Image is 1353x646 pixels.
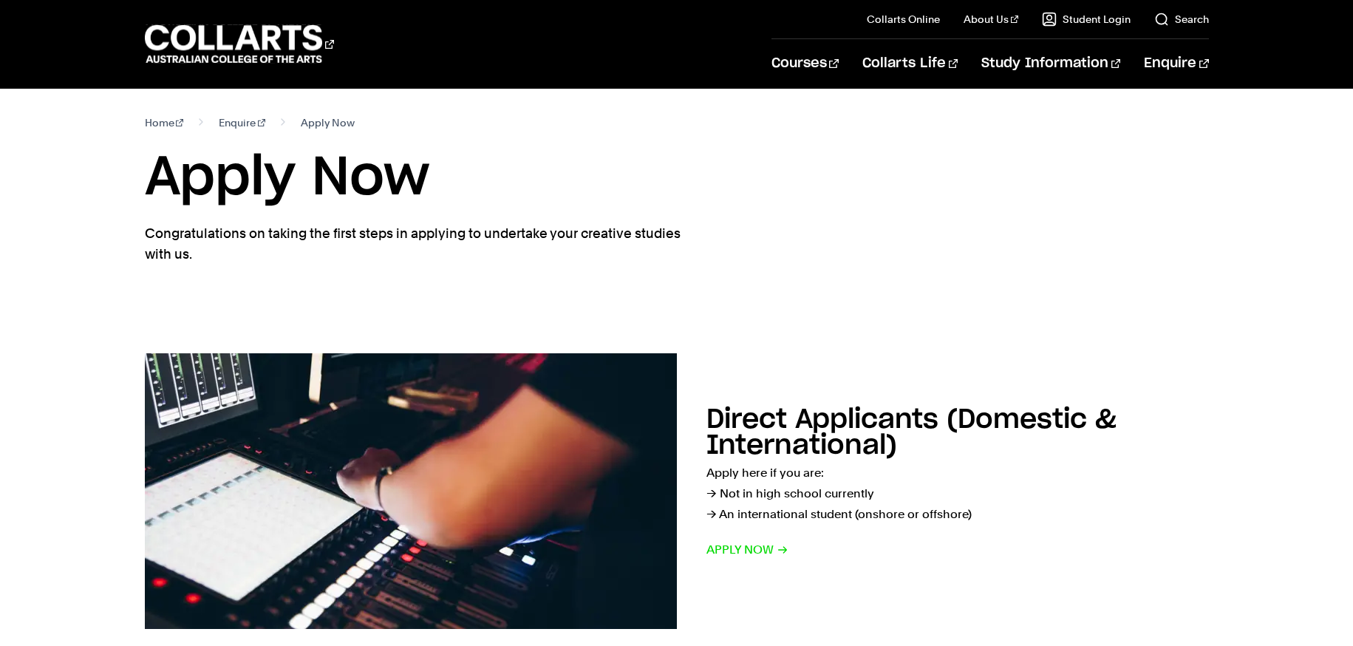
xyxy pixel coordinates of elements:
a: Courses [771,39,839,88]
h2: Direct Applicants (Domestic & International) [706,407,1117,459]
a: Collarts Online [867,12,940,27]
a: Enquire [219,112,265,133]
a: Study Information [981,39,1120,88]
a: Student Login [1042,12,1131,27]
a: Direct Applicants (Domestic & International) Apply here if you are:→ Not in high school currently... [145,353,1209,629]
a: Collarts Life [862,39,958,88]
a: Home [145,112,184,133]
a: Search [1154,12,1209,27]
p: Apply here if you are: → Not in high school currently → An international student (onshore or offs... [706,463,1209,525]
span: Apply now [706,540,788,560]
h1: Apply Now [145,145,1209,211]
span: Apply Now [301,112,355,133]
div: Go to homepage [145,23,334,65]
p: Congratulations on taking the first steps in applying to undertake your creative studies with us. [145,223,684,265]
a: About Us [964,12,1018,27]
a: Enquire [1144,39,1208,88]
